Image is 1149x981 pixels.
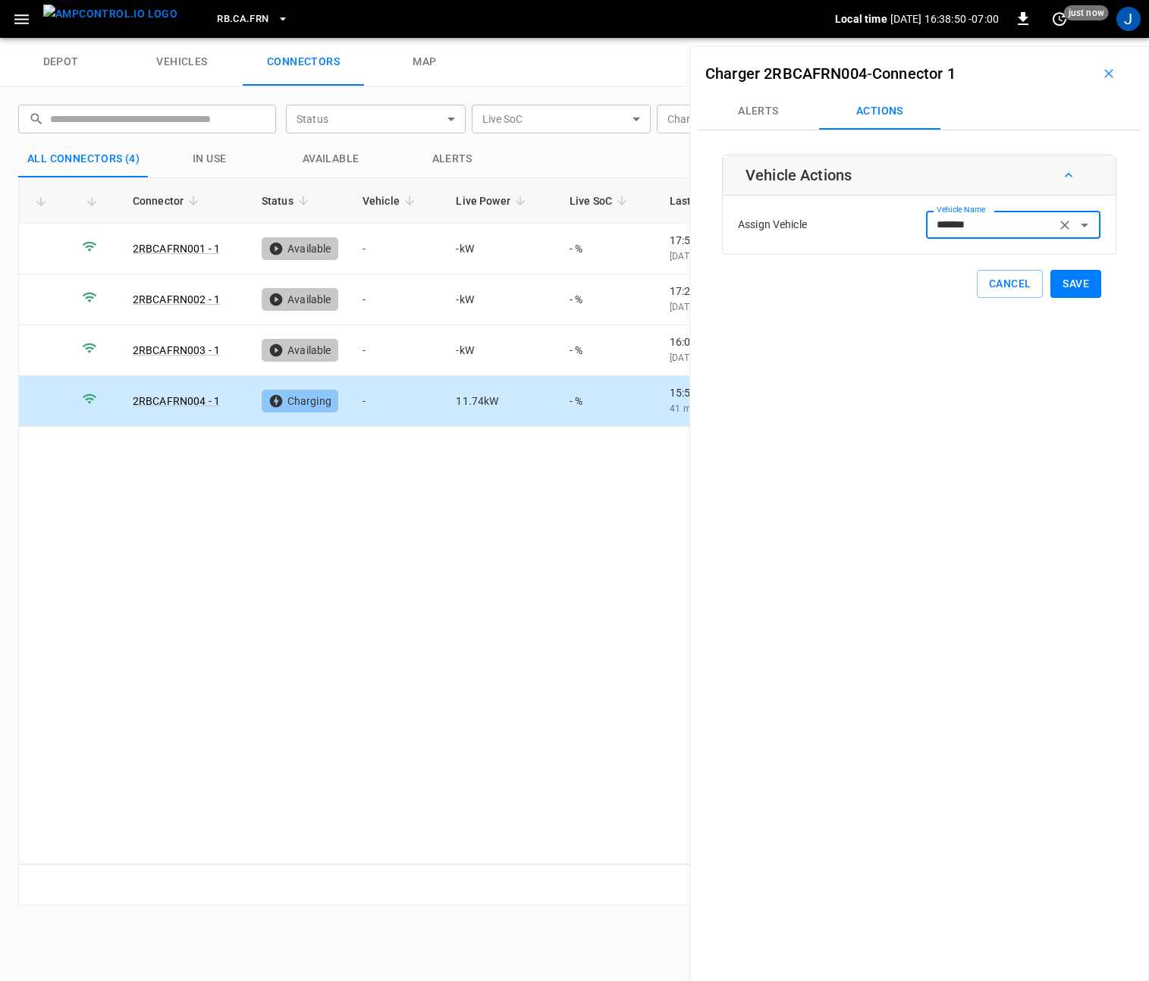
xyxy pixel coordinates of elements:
span: Connector [133,192,203,210]
span: Last Session Start [670,192,779,210]
div: Charging [262,390,338,412]
button: Actions [819,93,940,130]
p: Local time [835,11,887,27]
td: 11.74 kW [444,376,557,427]
a: Connector 1 [872,64,956,83]
button: in use [149,141,270,177]
button: Alerts [391,141,513,177]
a: Charger 2RBCAFRN004 [705,64,867,83]
td: - [350,224,444,274]
a: vehicles [121,38,243,86]
div: Available [262,288,338,311]
p: 15:57 [670,385,799,400]
button: All Connectors (4) [18,141,149,177]
h6: - [705,61,956,86]
div: Available [262,237,338,260]
a: connectors [243,38,364,86]
td: - kW [444,224,557,274]
a: map [364,38,485,86]
button: Available [270,141,391,177]
button: Save [1050,270,1101,298]
p: Assign Vehicle [738,217,807,233]
td: - % [557,274,658,325]
span: Vehicle [363,192,419,210]
a: 2RBCAFRN002 - 1 [133,293,220,306]
h6: Vehicle Actions [746,163,852,187]
span: Live SoC [570,192,632,210]
td: - % [557,224,658,274]
p: 17:55 [670,233,799,248]
span: Status [262,192,313,210]
span: Live Power [456,192,530,210]
span: [DATE] [670,302,698,312]
td: - % [557,376,658,427]
span: just now [1064,5,1109,20]
label: Vehicle Name [937,204,985,216]
button: set refresh interval [1047,7,1072,31]
td: - kW [444,325,557,376]
td: - [350,325,444,376]
span: [DATE] [670,353,698,363]
div: profile-icon [1116,7,1141,31]
span: [DATE] [670,251,698,262]
p: [DATE] 16:38:50 -07:00 [890,11,999,27]
button: Clear [1054,215,1075,236]
p: 17:24 [670,284,799,299]
p: 16:07 [670,334,799,349]
a: 2RBCAFRN003 - 1 [133,344,220,356]
button: RB.CA.FRN [211,5,294,34]
a: 2RBCAFRN001 - 1 [133,243,220,255]
span: 41 minutes ago [670,403,739,414]
td: - [350,376,444,427]
img: ampcontrol.io logo [43,5,177,24]
td: - [350,274,444,325]
button: Cancel [977,270,1043,298]
button: Open [1074,215,1095,236]
div: Available [262,339,338,362]
td: - % [557,325,658,376]
button: Alerts [698,93,819,130]
a: 2RBCAFRN004 - 1 [133,395,220,407]
td: - kW [444,274,557,325]
div: Connectors submenus tabs [698,93,1141,130]
span: RB.CA.FRN [217,11,268,28]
